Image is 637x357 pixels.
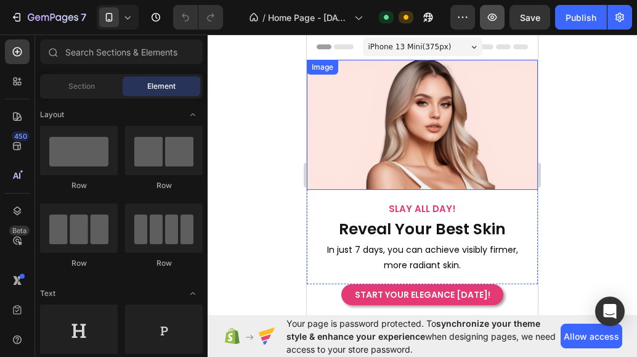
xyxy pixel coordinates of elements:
[9,226,30,236] div: Beta
[173,5,223,30] div: Undo/Redo
[125,258,203,269] div: Row
[595,297,625,326] div: Open Intercom Messenger
[40,39,203,64] input: Search Sections & Elements
[12,131,30,141] div: 450
[520,12,540,23] span: Save
[561,324,622,348] button: Allow access
[5,5,92,30] button: 7
[286,318,540,342] span: synchronize your theme style & enhance your experience
[268,11,349,24] span: Home Page - [DATE] 12:34:32
[40,109,64,120] span: Layout
[40,258,118,269] div: Row
[147,81,176,92] span: Element
[555,5,607,30] button: Publish
[564,330,619,343] span: Allow access
[40,288,55,299] span: Text
[262,11,266,24] span: /
[509,5,550,30] button: Save
[307,35,538,315] iframe: Design area
[40,180,118,191] div: Row
[183,284,203,303] span: Toggle open
[68,81,95,92] span: Section
[81,10,86,25] p: 7
[286,317,561,356] span: Your page is password protected. To when designing pages, we need access to your store password.
[125,180,203,191] div: Row
[183,105,203,125] span: Toggle open
[566,11,596,24] div: Publish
